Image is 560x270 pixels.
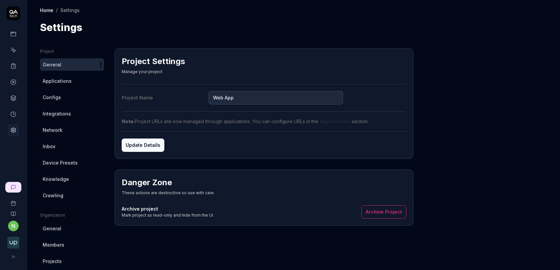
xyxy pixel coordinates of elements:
img: Upsales Logo [7,237,19,249]
button: Upsales Logo [3,231,24,250]
a: Applications [320,118,350,124]
a: Book a call with us [3,195,24,206]
h4: Archive project [122,205,214,212]
span: General [43,61,61,68]
a: Device Presets [40,157,104,169]
a: Inbox [40,140,104,153]
div: Organization [40,212,104,218]
span: Integrations [43,110,71,117]
div: Project [40,48,104,54]
input: Project Name [209,91,343,104]
div: / [56,7,58,13]
button: Archive Project [361,205,406,219]
span: Device Presets [43,159,78,166]
span: Crawling [43,192,63,199]
span: Configs [43,94,61,101]
span: Projects [43,258,62,265]
div: Manage your project [122,69,185,75]
span: General [43,225,61,232]
a: Configs [40,91,104,103]
a: Documentation [3,206,24,217]
a: General [40,222,104,235]
div: These actions are destructive so use with care. [122,190,215,196]
h2: Danger Zone [122,177,172,189]
a: Knowledge [40,173,104,185]
div: Mark project as read-only and hide from the UI. [122,212,214,218]
a: General [40,58,104,71]
span: Members [43,241,64,248]
span: Knowledge [43,176,69,183]
a: Members [40,239,104,251]
span: Applications [43,77,72,84]
a: New conversation [5,182,21,193]
h2: Project Settings [122,55,185,67]
span: Network [43,126,62,133]
strong: Note: [122,118,135,124]
div: Project Name [122,94,209,101]
a: Applications [40,75,104,87]
h1: Settings [40,20,82,35]
button: n [8,221,19,231]
a: Home [40,7,53,13]
a: Network [40,124,104,136]
a: Projects [40,255,104,267]
div: Settings [60,7,80,13]
div: Project URLs are now managed through applications. You can configure URLs in the section. [122,118,406,125]
a: Crawling [40,189,104,202]
span: Inbox [43,143,55,150]
a: Integrations [40,107,104,120]
button: Update Details [122,139,164,152]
